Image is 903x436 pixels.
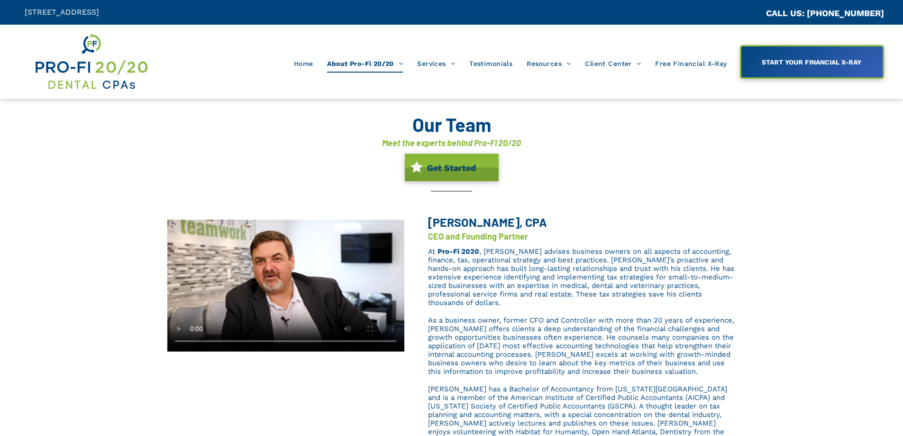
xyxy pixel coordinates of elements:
a: Pro-Fi 2020 [438,247,479,256]
span: START YOUR FINANCIAL X-RAY [758,54,865,71]
font: Meet the experts behind Pro-Fi 20/20 [382,138,521,148]
a: Free Financial X-Ray [648,55,734,73]
a: Home [287,55,320,73]
span: At [428,247,435,256]
a: Services [410,55,462,73]
span: Get Started [424,158,479,177]
a: START YOUR FINANCIAL X-RAY [740,45,884,79]
font: CEO and Founding Partner [428,231,528,241]
a: Resources [520,55,578,73]
span: As a business owner, former CFO and Controller with more than 20 years of experience, [PERSON_NAM... [428,316,734,376]
span: , [PERSON_NAME] advises business owners on all aspects of accounting, finance, tax, operational s... [428,247,734,307]
span: [STREET_ADDRESS] [25,8,99,17]
a: Client Center [578,55,648,73]
a: Testimonials [462,55,520,73]
span: [PERSON_NAME], CPA [428,215,547,229]
a: About Pro-Fi 20/20 [320,55,410,73]
font: Our Team [412,113,491,136]
a: Get Started [405,154,499,181]
img: Get Dental CPA Consulting, Bookkeeping, & Bank Loans [34,32,148,92]
a: CALL US: [PHONE_NUMBER] [766,8,884,18]
span: CA::CALLC [726,9,766,18]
